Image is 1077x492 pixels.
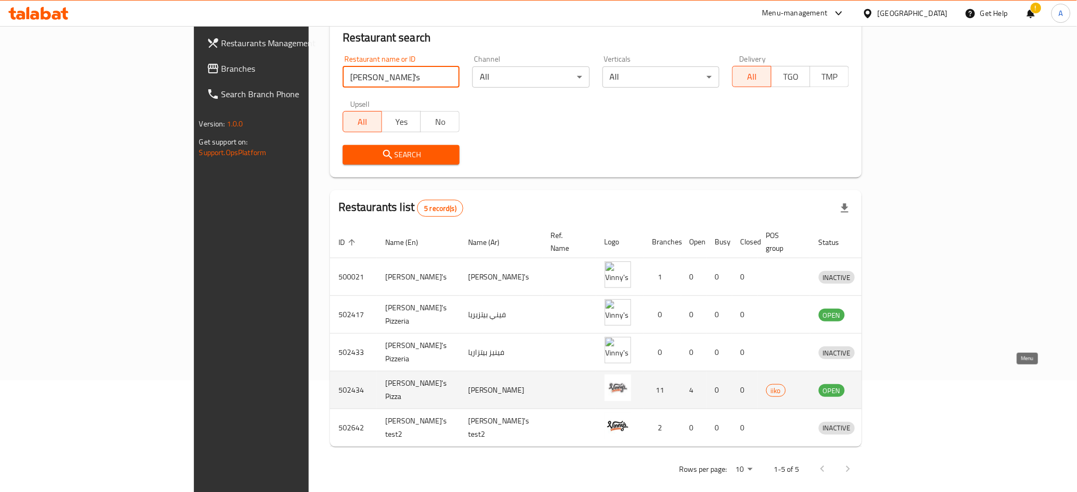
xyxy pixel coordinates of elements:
img: Vinny's Pizzeria [605,337,631,363]
img: Vinny's Pizza [605,375,631,401]
th: Branches [644,226,681,258]
span: Search [351,148,451,162]
img: Vinny's test2 [605,412,631,439]
div: All [603,66,719,88]
span: All [347,114,378,130]
td: [PERSON_NAME]'s Pizzeria [377,296,460,334]
td: 0 [681,334,707,371]
button: Search [343,145,460,165]
div: Menu-management [762,7,828,20]
p: 1-5 of 5 [774,463,799,476]
span: Search Branch Phone [222,88,366,100]
span: Yes [386,114,417,130]
a: Restaurants Management [198,30,374,56]
span: Version: [199,117,225,131]
td: 0 [707,371,732,409]
td: 0 [681,409,707,447]
button: All [343,111,382,132]
td: 2 [644,409,681,447]
input: Search for restaurant name or ID.. [343,66,460,88]
button: Yes [381,111,421,132]
td: [PERSON_NAME] [460,371,542,409]
a: Support.OpsPlatform [199,146,267,159]
td: 0 [644,296,681,334]
th: Closed [732,226,758,258]
label: Delivery [740,55,766,63]
td: [PERSON_NAME]'s Pizzeria [377,334,460,371]
div: Export file [832,196,858,221]
span: OPEN [819,385,845,397]
p: Rows per page: [679,463,727,476]
td: 0 [644,334,681,371]
td: 0 [707,296,732,334]
td: [PERSON_NAME]'s [377,258,460,296]
span: TGO [776,69,806,84]
span: iiko [767,385,785,397]
th: Logo [596,226,644,258]
h2: Restaurant search [343,30,850,46]
td: فينيز بيتزاريا [460,334,542,371]
td: 0 [732,409,758,447]
td: 0 [707,409,732,447]
div: INACTIVE [819,271,855,284]
span: No [425,114,455,130]
button: No [420,111,460,132]
span: Get support on: [199,135,248,149]
a: Search Branch Phone [198,81,374,107]
td: [PERSON_NAME]'s Pizza [377,371,460,409]
span: INACTIVE [819,422,855,434]
span: Ref. Name [551,229,583,255]
div: INACTIVE [819,422,855,435]
span: Restaurants Management [222,37,366,49]
th: Busy [707,226,732,258]
td: [PERSON_NAME]'s test2 [377,409,460,447]
td: 11 [644,371,681,409]
td: 0 [707,258,732,296]
span: 5 record(s) [418,203,463,214]
span: POS group [766,229,798,255]
span: INACTIVE [819,347,855,359]
table: enhanced table [330,226,904,447]
div: Total records count [417,200,463,217]
td: 0 [732,334,758,371]
button: All [732,66,771,87]
span: A [1059,7,1063,19]
td: 0 [681,258,707,296]
td: فيني بيتزيريا [460,296,542,334]
td: 1 [644,258,681,296]
div: INACTIVE [819,346,855,359]
td: 0 [707,334,732,371]
span: All [737,69,767,84]
label: Upsell [350,100,370,108]
div: [GEOGRAPHIC_DATA] [878,7,948,19]
span: OPEN [819,309,845,321]
span: ID [338,236,359,249]
button: TGO [771,66,810,87]
td: 4 [681,371,707,409]
img: Vinny's Pizzeria [605,299,631,326]
span: Status [819,236,853,249]
img: Vinny's [605,261,631,288]
td: 0 [732,371,758,409]
td: 0 [732,296,758,334]
span: Branches [222,62,366,75]
div: Rows per page: [731,462,757,478]
span: Name (Ar) [468,236,513,249]
th: Open [681,226,707,258]
span: INACTIVE [819,272,855,284]
button: TMP [810,66,849,87]
h2: Restaurants list [338,199,463,217]
td: 0 [732,258,758,296]
span: Name (En) [385,236,432,249]
span: 1.0.0 [227,117,243,131]
td: [PERSON_NAME]'s [460,258,542,296]
span: TMP [815,69,845,84]
div: OPEN [819,384,845,397]
div: All [472,66,589,88]
td: [PERSON_NAME]'s test2 [460,409,542,447]
a: Branches [198,56,374,81]
td: 0 [681,296,707,334]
